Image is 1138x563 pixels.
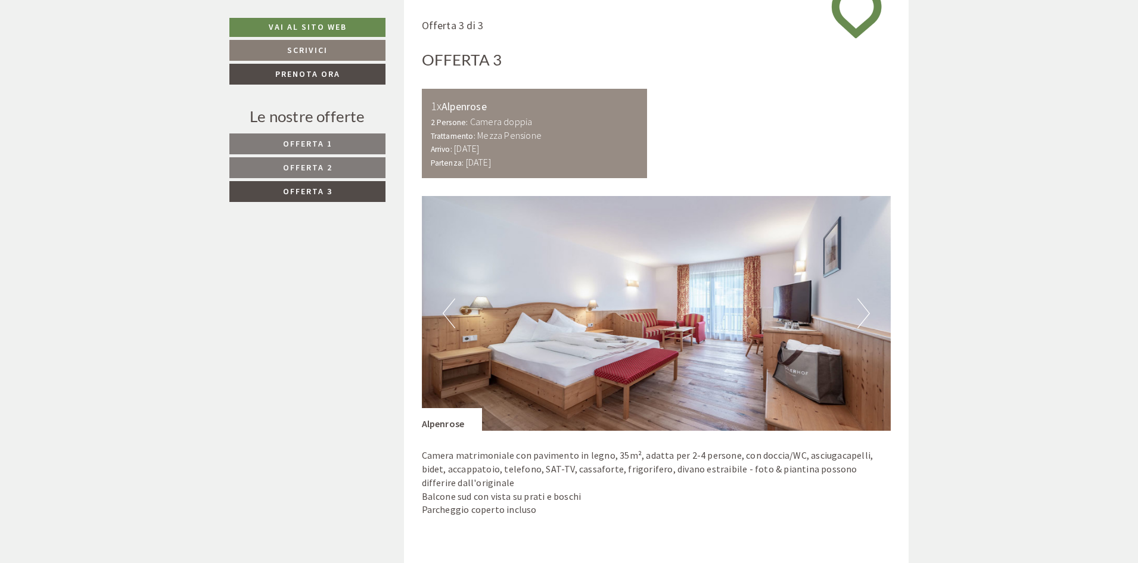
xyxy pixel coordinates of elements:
[283,186,332,197] span: Offerta 3
[431,144,452,154] small: Arrivo:
[431,98,639,115] div: Alpenrose
[290,35,451,45] div: Lei
[229,105,385,127] div: Le nostre offerte
[431,98,441,113] b: 1x
[229,40,385,61] a: Scrivici
[470,116,533,127] b: Camera doppia
[466,156,491,168] b: [DATE]
[229,18,385,37] a: Vai al sito web
[422,18,484,32] span: Offerta 3 di 3
[431,131,475,141] small: Trattamento:
[284,33,460,69] div: Buon giorno, come possiamo aiutarla?
[431,117,468,127] small: 2 Persone:
[422,49,502,71] div: Offerta 3
[477,129,542,141] b: Mezza Pensione
[283,138,332,149] span: Offerta 1
[409,314,469,335] button: Invia
[229,64,385,85] a: Prenota ora
[422,408,483,431] div: Alpenrose
[443,298,455,328] button: Previous
[422,196,891,431] img: image
[208,10,262,30] div: martedì
[422,449,891,517] p: Camera matrimoniale con pavimento in legno, 35m², adatta per 2-4 persone, con doccia/WC, asciugac...
[454,142,479,154] b: [DATE]
[431,158,464,168] small: Partenza:
[290,58,451,67] small: 12:36
[857,298,870,328] button: Next
[283,162,332,173] span: Offerta 2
